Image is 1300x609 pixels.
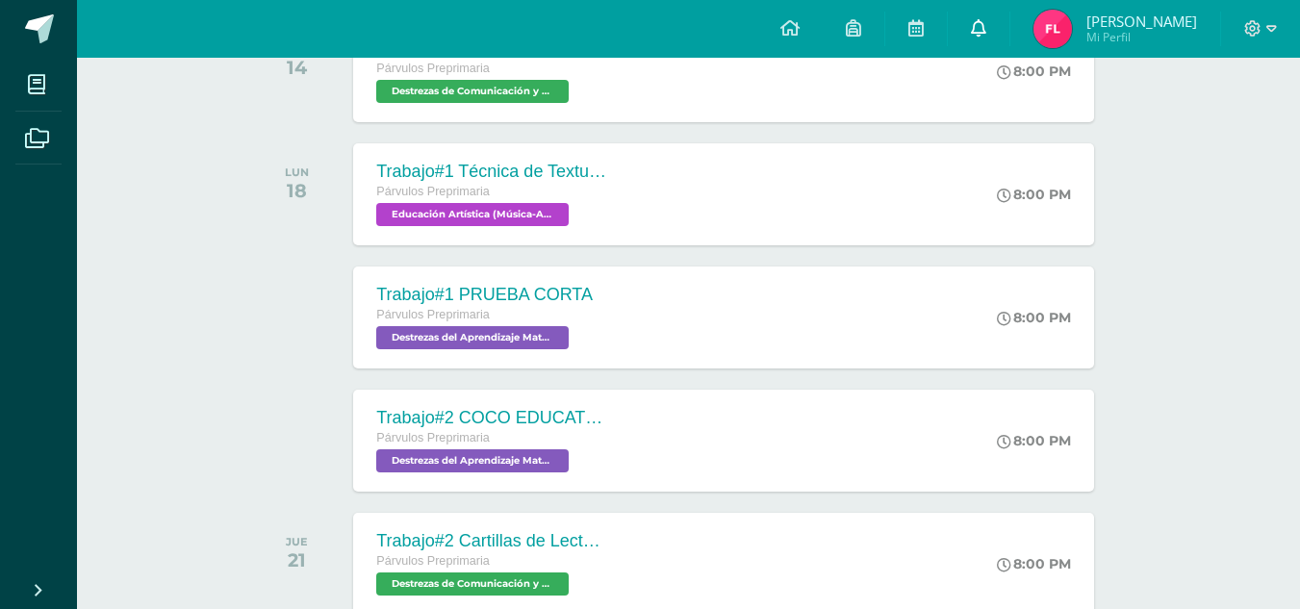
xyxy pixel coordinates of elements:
[376,162,607,182] div: Trabajo#1 Técnica de Texturizado
[376,185,490,198] span: Párvulos Preprimaria
[1086,12,1197,31] span: [PERSON_NAME]
[376,62,490,75] span: Párvulos Preprimaria
[286,548,308,571] div: 21
[376,531,607,551] div: Trabajo#2 Cartillas de Lectura
[376,572,569,596] span: Destrezas de Comunicación y Lenguaje 'B'
[1033,10,1072,48] img: bf85a4635662439c09a59ca8110f6e81.png
[997,63,1071,80] div: 8:00 PM
[376,431,490,444] span: Párvulos Preprimaria
[997,186,1071,203] div: 8:00 PM
[1086,29,1197,45] span: Mi Perfil
[997,309,1071,326] div: 8:00 PM
[285,165,309,179] div: LUN
[376,308,490,321] span: Párvulos Preprimaria
[376,326,569,349] span: Destrezas del Aprendizaje Matemático 'B'
[285,179,309,202] div: 18
[376,449,569,472] span: Destrezas del Aprendizaje Matemático 'B'
[376,554,490,568] span: Párvulos Preprimaria
[286,56,308,79] div: 14
[376,408,607,428] div: Trabajo#2 COCO EDUCATIVO
[376,203,569,226] span: Educación Artística (Música-Artes Visuales) 'B'
[997,432,1071,449] div: 8:00 PM
[997,555,1071,572] div: 8:00 PM
[376,285,593,305] div: Trabajo#1 PRUEBA CORTA
[376,80,569,103] span: Destrezas de Comunicación y Lenguaje 'B'
[286,535,308,548] div: JUE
